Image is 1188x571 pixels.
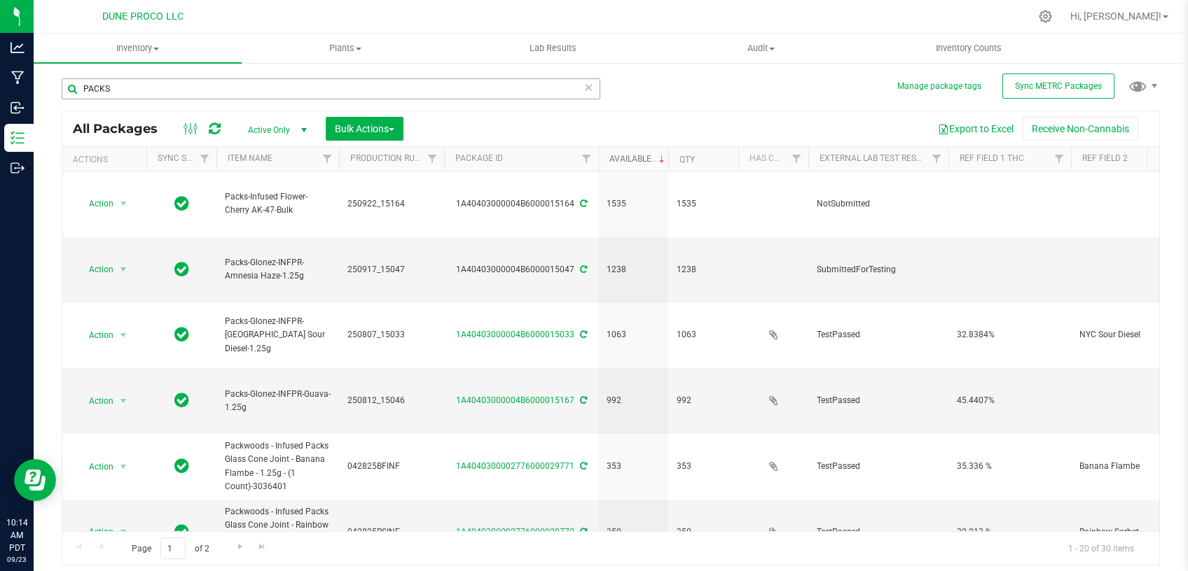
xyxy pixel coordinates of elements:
[677,526,730,539] span: 350
[1070,10,1161,22] span: Hi, [PERSON_NAME]!
[578,395,587,405] span: Sync from Compliance System
[102,10,184,22] span: DUNE PROCO LLC
[350,153,421,163] a: Production Run
[1082,153,1128,163] a: Ref Field 2
[607,197,660,211] span: 1535
[174,390,189,410] span: In Sync
[174,325,189,344] span: In Sync
[76,325,114,345] span: Action
[225,388,331,414] span: Packs-Glonez-INFPR-Guava-1.25g
[657,34,865,63] a: Audit
[817,328,940,341] span: TestPassed
[11,41,25,55] inline-svg: Analytics
[73,155,141,164] div: Actions
[225,315,331,355] span: Packs-Glonez-INFPR-[GEOGRAPHIC_DATA] Sour Diesel-1.25g
[456,330,574,339] a: 1A40403000004B6000015033
[449,34,657,63] a: Lab Results
[957,394,1063,407] span: 45.4407%
[1023,117,1138,141] button: Receive Non-Cannabis
[11,131,25,145] inline-svg: Inventory
[76,391,114,411] span: Action
[347,263,436,276] span: 250917_15047
[917,42,1021,55] span: Inventory Counts
[929,117,1023,141] button: Export to Excel
[76,457,114,477] span: Action
[14,459,56,501] iframe: Resource center
[677,197,730,211] span: 1535
[578,199,587,209] span: Sync from Compliance System
[1079,328,1185,341] span: NYC Sour Diesel
[578,461,587,471] span: Sync from Compliance System
[607,394,660,407] span: 992
[115,391,132,411] span: select
[1057,537,1145,558] span: 1 - 20 of 30 items
[225,505,331,559] span: Packwoods - Infused Packs Glass Cone Joint - Rainbow Sorbet - 1.25g - (1 Count)-3050349
[575,147,598,171] a: Filter
[62,78,600,99] input: Search Package ID, Item Name, SKU, Lot or Part Number...
[607,328,660,341] span: 1063
[456,395,574,405] a: 1A40403000004B6000015167
[957,526,1063,539] span: 32.213 %
[677,328,730,341] span: 1063
[658,42,864,55] span: Audit
[817,526,940,539] span: TestPassed
[607,460,660,473] span: 353
[1048,147,1071,171] a: Filter
[442,263,600,276] div: 1A40403000004B6000015047
[225,439,331,493] span: Packwoods - Infused Packs Glass Cone Joint - Banana Flambe - 1.25g - (1 Count)-3036401
[11,161,25,175] inline-svg: Outbound
[421,147,444,171] a: Filter
[115,522,132,542] span: select
[76,522,114,542] span: Action
[73,121,172,136] span: All Packages
[34,42,242,55] span: Inventory
[607,263,660,276] span: 1238
[225,256,331,283] span: Packs-Glonez-INFPR-Amnesia Haze-1.25g
[347,394,436,407] span: 250812_15046
[120,537,221,559] span: Page of 2
[865,34,1073,63] a: Inventory Counts
[677,263,730,276] span: 1238
[228,153,272,163] a: Item Name
[817,394,940,407] span: TestPassed
[583,78,593,97] span: Clear
[230,537,250,556] a: Go to the next page
[242,34,450,63] a: Plants
[242,42,449,55] span: Plants
[578,527,587,537] span: Sync from Compliance System
[442,197,600,211] div: 1A40403000004B6000015164
[347,197,436,211] span: 250922_15164
[347,328,436,341] span: 250807_15033
[225,190,331,217] span: Packs-Infused Flower-Cherry AK-47-Bulk
[960,153,1024,163] a: Ref Field 1 THC
[347,526,436,539] span: 042825RSINF
[6,554,27,565] p: 09/23
[677,394,730,407] span: 992
[511,42,595,55] span: Lab Results
[677,460,730,473] span: 353
[326,117,403,141] button: Bulk Actions
[316,147,339,171] a: Filter
[160,537,186,559] input: 1
[817,460,940,473] span: TestPassed
[115,260,132,279] span: select
[6,516,27,554] p: 10:14 AM PDT
[609,154,668,164] a: Available
[347,460,436,473] span: 042825BFINF
[456,527,574,537] a: 1A4040300002776000029772
[785,147,808,171] a: Filter
[34,34,242,63] a: Inventory
[174,260,189,279] span: In Sync
[1037,10,1054,23] div: Manage settings
[76,260,114,279] span: Action
[174,456,189,476] span: In Sync
[76,194,114,213] span: Action
[738,147,808,171] th: Has COA
[335,123,394,134] span: Bulk Actions
[957,460,1063,473] span: 35.336 %
[456,461,574,471] a: 1A4040300002776000029771
[1079,460,1185,473] span: Banana Flambe
[1079,526,1185,539] span: Rainbow Sorbet
[1015,81,1102,91] span: Sync METRC Packages
[817,197,940,211] span: NotSubmitted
